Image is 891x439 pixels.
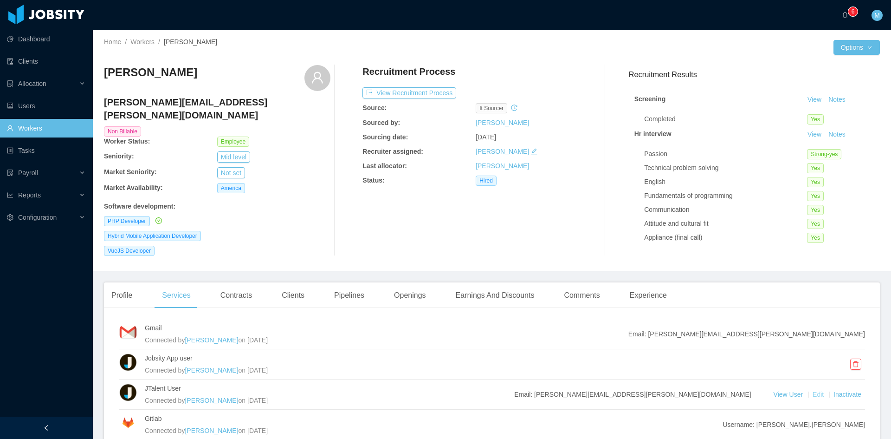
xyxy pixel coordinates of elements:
[531,148,537,155] i: icon: edit
[511,105,517,111] i: icon: history
[833,391,861,398] span: Inactivate
[217,137,249,147] span: Employee
[634,130,671,138] strong: Hr interview
[622,282,674,308] div: Experience
[18,214,57,221] span: Configuration
[18,191,41,199] span: Reports
[104,184,163,191] b: Market Availability:
[556,282,607,308] div: Comments
[644,233,807,242] div: Appliance (final call)
[852,7,855,16] p: 6
[807,233,824,243] span: Yes
[362,162,407,170] b: Last allocator:
[145,427,185,434] span: Connected by
[362,133,408,141] b: Sourcing date:
[155,217,162,224] i: icon: check-circle
[185,336,238,344] a: [PERSON_NAME]
[104,152,134,160] b: Seniority:
[104,138,150,145] b: Worker Status:
[119,353,137,372] img: xuEYf3yjHv8fpvZcyFcbvD4AAAAASUVORK5CYII=
[104,65,197,80] h3: [PERSON_NAME]
[804,96,825,103] a: View
[644,177,807,187] div: English
[7,214,13,221] i: icon: setting
[848,7,858,16] sup: 6
[145,336,185,344] span: Connected by
[628,329,865,339] span: Email: [PERSON_NAME][EMAIL_ADDRESS][PERSON_NAME][DOMAIN_NAME]
[362,177,384,184] b: Status:
[7,80,13,87] i: icon: solution
[362,119,400,126] b: Sourced by:
[104,38,121,46] a: Home
[804,131,825,138] a: View
[104,203,175,210] b: Software development :
[362,65,455,78] h4: Recruitment Process
[514,390,751,400] span: Email: [PERSON_NAME][EMAIL_ADDRESS][PERSON_NAME][DOMAIN_NAME]
[644,149,807,159] div: Passion
[7,141,85,160] a: icon: profileTasks
[185,427,238,434] a: [PERSON_NAME]
[774,391,805,398] a: View User
[825,94,849,105] button: Notes
[104,231,201,241] span: Hybrid Mobile Application Developer
[629,69,880,80] h3: Recruitment Results
[130,38,155,46] a: Workers
[7,30,85,48] a: icon: pie-chartDashboard
[807,149,841,159] span: Strong-yes
[476,176,497,186] span: Hired
[7,192,13,198] i: icon: line-chart
[448,282,542,308] div: Earnings And Discounts
[213,282,259,308] div: Contracts
[145,353,828,363] h4: Jobsity App user
[476,133,496,141] span: [DATE]
[807,191,824,201] span: Yes
[362,89,456,97] a: icon: exportView Recruitment Process
[18,80,46,87] span: Allocation
[476,119,529,126] a: [PERSON_NAME]
[104,96,330,122] h4: [PERSON_NAME][EMAIL_ADDRESS][PERSON_NAME][DOMAIN_NAME]
[7,170,13,176] i: icon: file-protect
[362,104,387,111] b: Source:
[807,177,824,187] span: Yes
[104,246,155,256] span: VueJS Developer
[104,216,150,226] span: PHP Developer
[723,420,865,430] span: Username: [PERSON_NAME].[PERSON_NAME]
[807,114,824,124] span: Yes
[7,52,85,71] a: icon: auditClients
[104,126,141,137] span: Non Billable
[476,162,529,170] a: [PERSON_NAME]
[807,219,824,229] span: Yes
[644,114,807,124] div: Completed
[644,219,807,229] div: Attitude and cultural fit
[387,282,433,308] div: Openings
[813,391,826,398] a: Edit
[185,397,238,404] a: [PERSON_NAME]
[833,40,880,55] button: Optionsicon: down
[18,169,38,177] span: Payroll
[185,367,238,374] a: [PERSON_NAME]
[476,103,507,113] span: it sourcer
[155,282,198,308] div: Services
[327,282,372,308] div: Pipelines
[239,367,268,374] span: on [DATE]
[145,323,628,333] h4: Gmail
[154,217,162,224] a: icon: check-circle
[874,10,880,21] span: M
[158,38,160,46] span: /
[119,323,137,341] img: kuLOZPwjcRA5AEBSsMqJNr0YAABA0AAACBoAABA0AACCBgAABA0AgKABAABBAwAAggYAQNAAAICgAQAQNAAAIGgAAEDQAAAIG...
[644,191,807,201] div: Fundamentals of programming
[145,367,185,374] span: Connected by
[7,119,85,138] a: icon: userWorkers
[119,383,137,402] img: xuEYf3yjHv8fpvZcyFcbvD4AAAAASUVORK5CYII=
[825,129,849,140] button: Notes
[239,336,268,344] span: on [DATE]
[239,397,268,404] span: on [DATE]
[7,97,85,115] a: icon: robotUsers
[362,148,423,155] b: Recruiter assigned:
[104,168,157,176] b: Market Seniority:
[125,38,127,46] span: /
[145,413,723,424] h4: Gitlab
[807,205,824,215] span: Yes
[634,95,666,103] strong: Screening
[217,183,245,193] span: America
